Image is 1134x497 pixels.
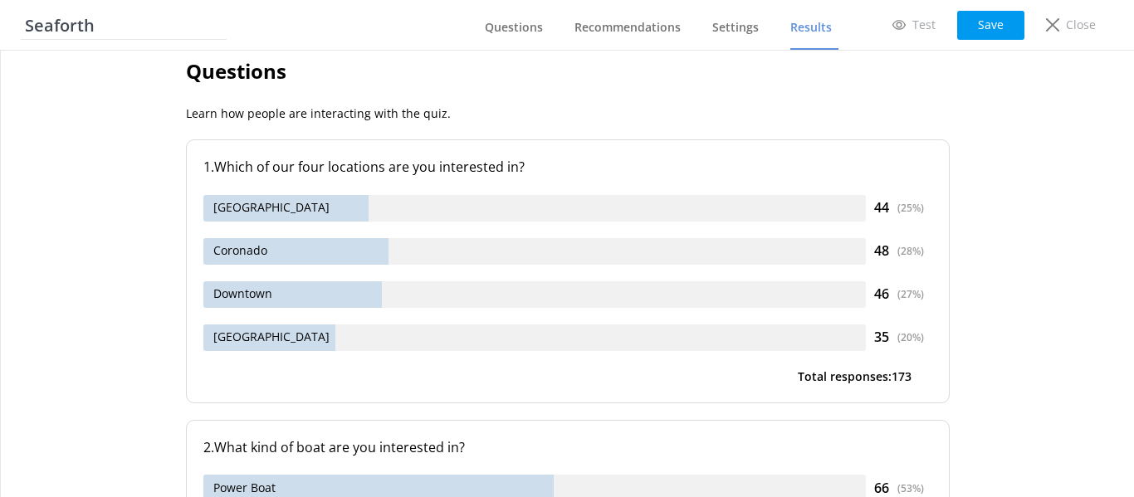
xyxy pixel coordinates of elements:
[203,195,866,222] div: [GEOGRAPHIC_DATA]
[790,19,832,36] span: Results
[866,197,932,219] div: 44
[485,19,543,36] span: Questions
[574,19,681,36] span: Recommendations
[211,437,932,459] p: . What kind of boat are you interested in?
[957,11,1024,40] button: Save
[203,437,932,459] div: 2
[866,327,932,348] div: 35
[798,368,912,386] p: Total responses: 173
[1066,16,1096,34] p: Close
[203,238,866,265] div: Coronado
[897,329,924,345] div: ( 20 %)
[897,243,924,259] div: ( 28 %)
[203,281,866,308] div: Downtown
[912,16,936,34] p: Test
[897,286,924,302] div: ( 27 %)
[211,157,932,178] p: . Which of our four locations are you interested in?
[897,480,924,496] div: ( 53 %)
[203,157,932,178] div: 1
[897,200,924,216] div: ( 25 %)
[866,241,932,262] div: 48
[712,19,759,36] span: Settings
[866,284,932,305] div: 46
[186,56,950,87] h2: Questions
[881,11,947,39] a: Test
[203,324,866,351] div: [GEOGRAPHIC_DATA]
[186,105,950,123] p: Learn how people are interacting with the quiz.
